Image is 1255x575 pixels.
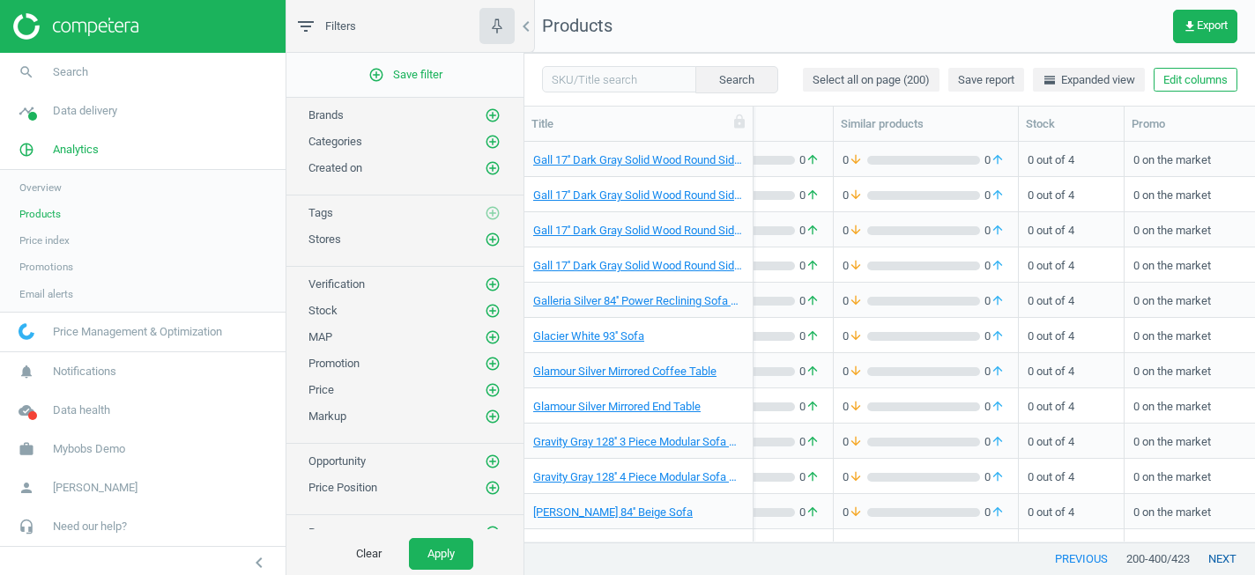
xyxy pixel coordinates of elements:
[533,293,744,309] a: Galleria Silver 84'' Power Reclining Sofa with Power Headrest
[849,540,863,556] i: arrow_downward
[1133,249,1247,280] div: 0 on the market
[485,382,501,398] i: add_circle_outline
[19,233,70,247] span: Price index
[533,188,744,203] a: Gall 17'' Dark Gray Solid Wood Round Side Table
[308,232,341,246] span: Stores
[806,328,820,344] i: arrow_upward
[484,107,501,124] button: add_circle_outline
[485,232,501,247] i: add_circle_outline
[485,480,501,496] i: add_circle_outline
[803,68,939,92] button: Select all on page (200)
[1190,543,1255,575] button: next
[338,538,400,570] button: Clear
[485,276,501,292] i: add_circle_outline
[1154,68,1237,92] button: Edit columns
[1028,249,1115,280] div: 0 out of 4
[806,505,820,520] i: arrow_upward
[795,328,824,344] span: 0
[1028,496,1115,527] div: 0 out of 4
[849,223,863,239] i: arrow_downward
[485,205,501,221] i: add_circle_outline
[308,108,344,122] span: Brands
[53,364,116,380] span: Notifications
[533,152,744,168] a: Gall 17'' Dark Gray Solid Wood Round Side Table
[991,505,1005,520] i: arrow_upward
[849,399,863,415] i: arrow_downward
[948,68,1024,92] button: Save report
[843,293,867,309] span: 0
[1028,320,1115,350] div: 0 out of 4
[533,469,744,485] a: Gravity Gray 128'' 4 Piece Modular Sofa with 1 Armless Chair, 1 Left Arm Facing Chair, 1 Right Ar...
[533,399,701,415] a: Glamour Silver Mirrored End Table
[325,18,356,34] span: Filters
[843,152,867,168] span: 0
[485,160,501,176] i: add_circle_outline
[10,355,43,388] i: notifications
[1033,68,1145,92] button: horizontal_splitExpanded view
[368,67,442,83] span: Save filter
[1028,214,1115,245] div: 0 out of 4
[308,161,362,174] span: Created on
[19,287,73,301] span: Email alerts
[10,510,43,543] i: headset_mic
[806,223,820,239] i: arrow_upward
[849,293,863,309] i: arrow_downward
[249,552,270,573] i: chevron_left
[484,231,501,248] button: add_circle_outline
[980,434,1009,450] span: 0
[991,152,1005,168] i: arrow_upward
[843,223,867,239] span: 0
[1043,72,1135,88] span: Expanded view
[533,223,744,239] a: Gall 17'' Dark Gray Solid Wood Round Side Table
[484,479,501,497] button: add_circle_outline
[795,223,824,239] span: 0
[1183,19,1228,33] span: Export
[849,188,863,203] i: arrow_downward
[1133,284,1247,315] div: 0 on the market
[533,505,693,520] a: [PERSON_NAME] 84'' Beige Sofa
[1028,284,1115,315] div: 0 out of 4
[849,258,863,274] i: arrow_downward
[1133,531,1247,562] div: 0 on the market
[849,469,863,485] i: arrow_downward
[1133,320,1247,350] div: 0 on the market
[295,16,316,37] i: filter_list
[795,293,824,309] span: 0
[849,328,863,344] i: arrow_downward
[484,381,501,399] button: add_circle_outline
[533,364,717,380] a: Glamour Silver Mirrored Coffee Table
[991,434,1005,450] i: arrow_upward
[10,94,43,128] i: timeline
[308,277,365,291] span: Verification
[806,188,820,203] i: arrow_upward
[795,505,824,520] span: 0
[53,480,137,496] span: [PERSON_NAME]
[53,103,117,119] span: Data delivery
[813,72,930,88] span: Select all on page (200)
[308,330,332,343] span: MAP
[524,142,1255,542] div: grid
[368,67,384,83] i: add_circle_outline
[484,328,501,346] button: add_circle_outline
[1133,425,1247,456] div: 0 on the market
[485,107,501,123] i: add_circle_outline
[19,207,61,221] span: Products
[991,469,1005,485] i: arrow_upward
[19,323,34,340] img: wGWNvw8QSZomAAAAABJRU5ErkJggg==
[980,469,1009,485] span: 0
[308,206,333,219] span: Tags
[980,293,1009,309] span: 0
[485,329,501,345] i: add_circle_outline
[542,15,613,36] span: Products
[1132,116,1249,132] div: Promo
[849,505,863,520] i: arrow_downward
[843,399,867,415] span: 0
[1043,73,1057,87] i: horizontal_split
[806,364,820,380] i: arrow_upward
[19,181,62,195] span: Overview
[308,304,338,317] span: Stock
[843,258,867,274] span: 0
[485,134,501,150] i: add_circle_outline
[485,453,501,469] i: add_circle_outline
[1026,116,1117,132] div: Stock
